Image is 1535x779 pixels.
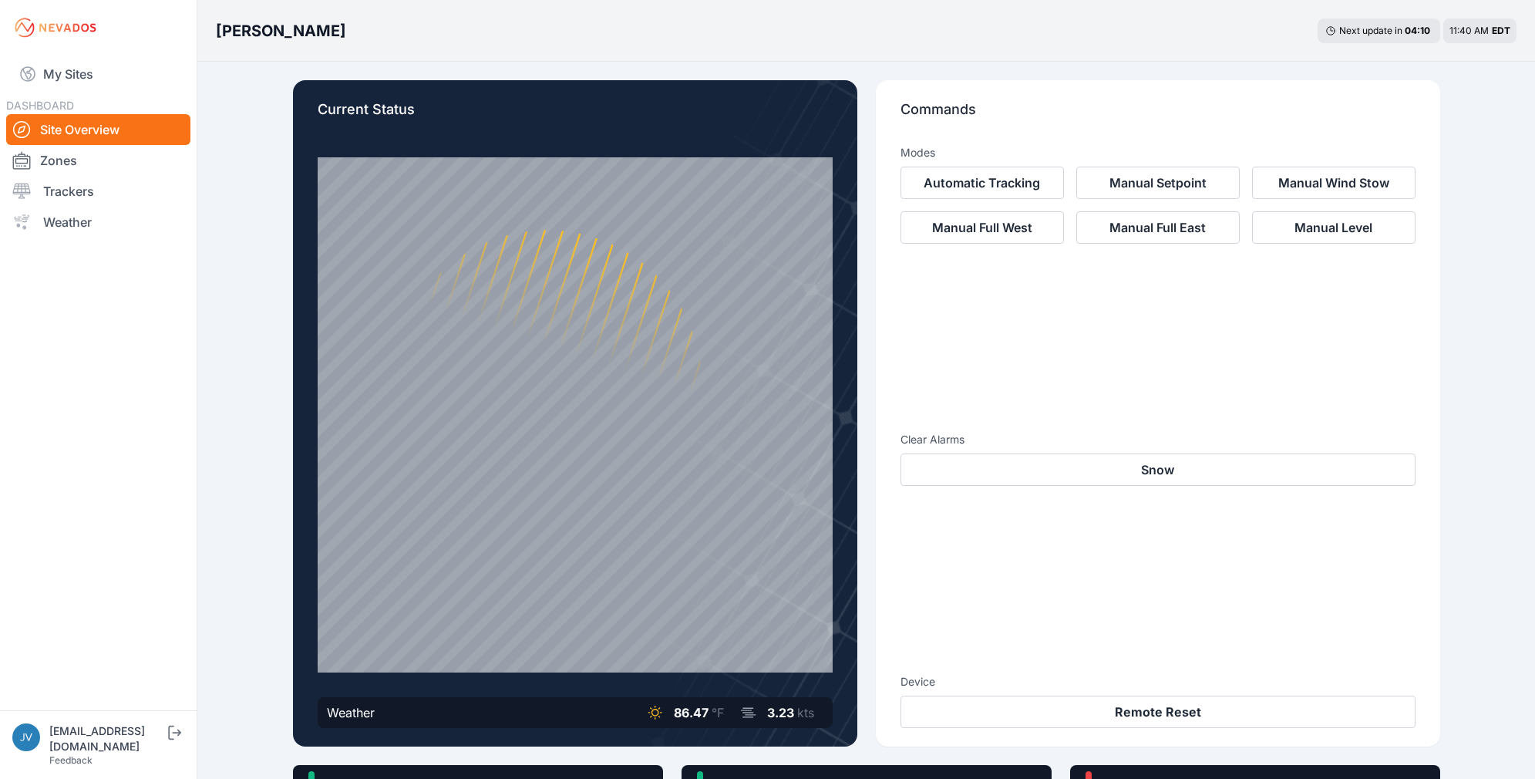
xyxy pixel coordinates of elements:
[12,15,99,40] img: Nevados
[1252,211,1415,244] button: Manual Level
[327,703,375,722] div: Weather
[767,705,794,720] span: 3.23
[797,705,814,720] span: kts
[216,20,346,42] h3: [PERSON_NAME]
[49,754,93,766] a: Feedback
[1339,25,1402,36] span: Next update in
[1076,211,1240,244] button: Manual Full East
[12,723,40,751] img: jvivenzio@ampliform.com
[6,145,190,176] a: Zones
[1405,25,1432,37] div: 04 : 10
[674,705,709,720] span: 86.47
[6,176,190,207] a: Trackers
[216,11,346,51] nav: Breadcrumb
[6,99,74,112] span: DASHBOARD
[900,167,1064,199] button: Automatic Tracking
[900,674,1415,690] h3: Device
[1252,167,1415,199] button: Manual Wind Stow
[900,211,1064,244] button: Manual Full West
[1492,25,1510,36] span: EDT
[1449,25,1489,36] span: 11:40 AM
[900,432,1415,447] h3: Clear Alarms
[6,56,190,93] a: My Sites
[900,696,1415,728] button: Remote Reset
[49,723,165,754] div: [EMAIL_ADDRESS][DOMAIN_NAME]
[900,145,935,160] h3: Modes
[1076,167,1240,199] button: Manual Setpoint
[900,99,1415,133] p: Commands
[6,207,190,238] a: Weather
[318,99,833,133] p: Current Status
[6,114,190,145] a: Site Overview
[900,454,1415,486] button: Snow
[712,705,724,720] span: °F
